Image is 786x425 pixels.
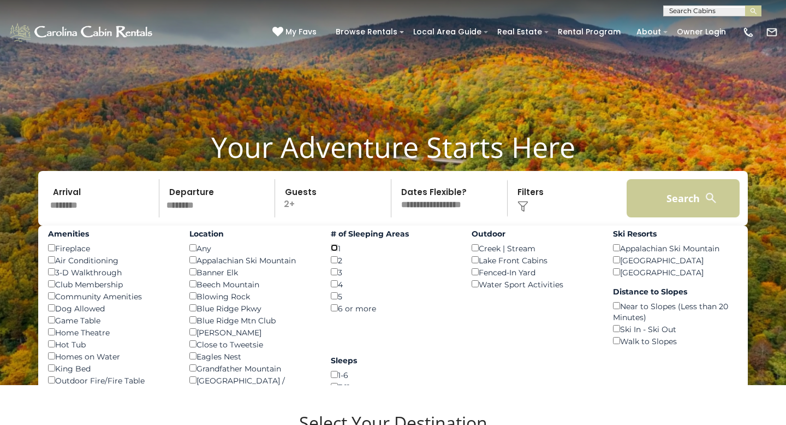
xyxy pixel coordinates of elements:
div: Appalachian Ski Mountain [613,242,738,254]
img: mail-regular-white.png [766,26,778,38]
a: My Favs [272,26,319,38]
div: Water Sport Activities [472,278,597,290]
div: [GEOGRAPHIC_DATA] [613,254,738,266]
div: [GEOGRAPHIC_DATA] / [PERSON_NAME] [189,374,314,397]
label: Ski Resorts [613,228,738,239]
div: Blowing Rock [189,290,314,302]
a: Real Estate [492,23,547,40]
div: Near to Slopes (Less than 20 Minutes) [613,300,738,323]
label: Outdoor [472,228,597,239]
div: 7-11 [331,381,456,393]
div: Grandfather Mountain [189,362,314,374]
div: Dog Allowed [48,302,173,314]
div: Banner Elk [189,266,314,278]
label: Distance to Slopes [613,286,738,297]
div: Creek | Stream [472,242,597,254]
div: Eagles Nest [189,350,314,362]
img: search-regular-white.png [704,191,718,205]
label: Sleeps [331,355,456,366]
div: 1 [331,242,456,254]
a: Rental Program [552,23,626,40]
div: Beech Mountain [189,278,314,290]
div: 3 [331,266,456,278]
div: Hot Tub [48,338,173,350]
h1: Your Adventure Starts Here [8,130,778,164]
div: Appalachian Ski Mountain [189,254,314,266]
div: Blue Ridge Pkwy [189,302,314,314]
div: 3-D Walkthrough [48,266,173,278]
button: Search [627,179,740,217]
div: Fireplace [48,242,173,254]
div: 2 [331,254,456,266]
div: Outdoor Fire/Fire Table [48,374,173,386]
img: White-1-1-2.png [8,21,156,43]
div: [PERSON_NAME] [189,326,314,338]
div: 1-6 [331,369,456,381]
div: Club Membership [48,278,173,290]
img: filter--v1.png [517,201,528,212]
div: Air Conditioning [48,254,173,266]
div: 4 [331,278,456,290]
a: Browse Rentals [330,23,403,40]
p: 2+ [278,179,391,217]
a: About [631,23,666,40]
label: Location [189,228,314,239]
span: My Favs [285,26,317,38]
a: Local Area Guide [408,23,487,40]
div: 6 or more [331,302,456,314]
div: King Bed [48,362,173,374]
div: Any [189,242,314,254]
a: Owner Login [671,23,731,40]
label: # of Sleeping Areas [331,228,456,239]
div: Homes on Water [48,350,173,362]
div: 5 [331,290,456,302]
div: Game Table [48,314,173,326]
div: Close to Tweetsie [189,338,314,350]
div: Ski In - Ski Out [613,323,738,335]
div: Community Amenities [48,290,173,302]
img: phone-regular-white.png [742,26,754,38]
div: Fenced-In Yard [472,266,597,278]
label: Amenities [48,228,173,239]
div: Blue Ridge Mtn Club [189,314,314,326]
div: [GEOGRAPHIC_DATA] [613,266,738,278]
div: Lake Front Cabins [472,254,597,266]
div: Walk to Slopes [613,335,738,347]
div: Home Theatre [48,326,173,338]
